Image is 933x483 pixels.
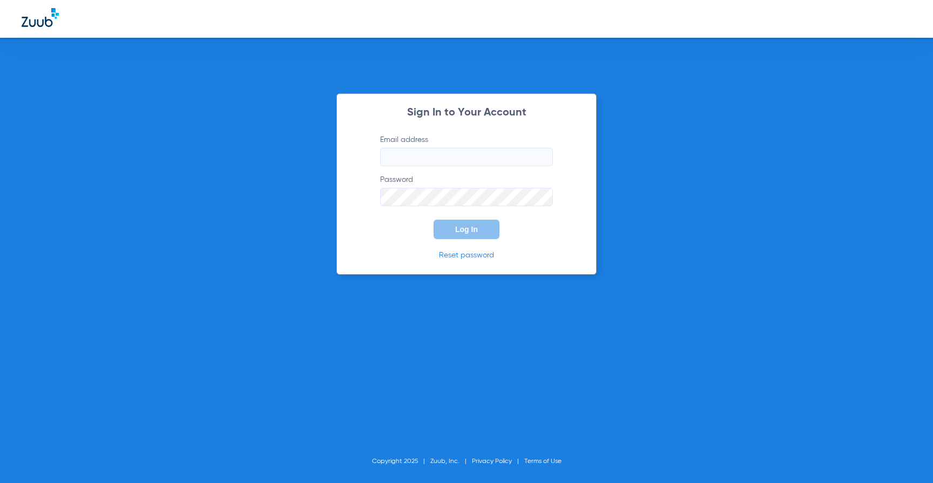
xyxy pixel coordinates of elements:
[455,225,478,234] span: Log In
[380,148,553,166] input: Email address
[380,174,553,206] label: Password
[364,107,569,118] h2: Sign In to Your Account
[430,456,472,467] li: Zuub, Inc.
[472,458,512,465] a: Privacy Policy
[380,134,553,166] label: Email address
[380,188,553,206] input: Password
[524,458,562,465] a: Terms of Use
[439,251,494,259] a: Reset password
[372,456,430,467] li: Copyright 2025
[434,220,499,239] button: Log In
[22,8,59,27] img: Zuub Logo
